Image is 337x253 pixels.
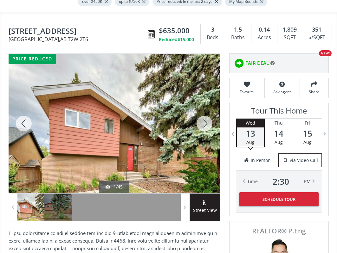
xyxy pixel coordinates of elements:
[204,26,222,34] div: 3
[9,27,145,37] span: 10 Southampton Drive SW
[251,157,271,164] span: in Person
[237,119,264,127] div: Wed
[282,26,297,34] span: 1,809
[237,228,321,234] span: REALTOR® P.Eng
[265,129,293,138] span: 14
[245,60,269,66] span: FAIR DEAL
[255,26,274,34] div: 0.14
[233,57,245,70] img: rating icon
[303,89,325,95] span: Share
[228,26,248,34] div: 1.5
[275,139,283,145] span: Aug
[9,37,145,42] span: [GEOGRAPHIC_DATA] , AB T2W 2T6
[281,33,299,42] div: SQFT
[290,157,318,164] span: via Video Call
[228,33,248,42] div: Baths
[159,26,190,35] span: $635,000
[106,184,123,190] div: 1/45
[237,129,264,138] span: 13
[236,106,322,118] h3: Tour This Home
[273,177,289,186] span: 2 : 30
[178,36,194,43] span: $15,000
[268,89,296,95] span: Ask agent
[319,50,332,56] div: NEW!
[9,54,220,193] div: 10 Southampton Drive SW Calgary, AB T2W 2T6 - Photo 1 of 45
[190,207,220,214] span: Street View
[9,54,56,64] div: price reduced
[305,26,328,34] div: 351
[293,129,322,138] span: 15
[265,119,293,127] div: Thu
[293,119,322,127] div: Fri
[247,177,311,186] div: Time PM
[246,139,255,145] span: Aug
[255,33,274,42] div: Acres
[233,89,261,95] span: Favorite
[239,192,319,206] button: Schedule Tour
[305,33,328,42] div: $/SQFT
[303,139,312,145] span: Aug
[159,36,194,43] div: Reduced
[204,33,222,42] div: Beds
